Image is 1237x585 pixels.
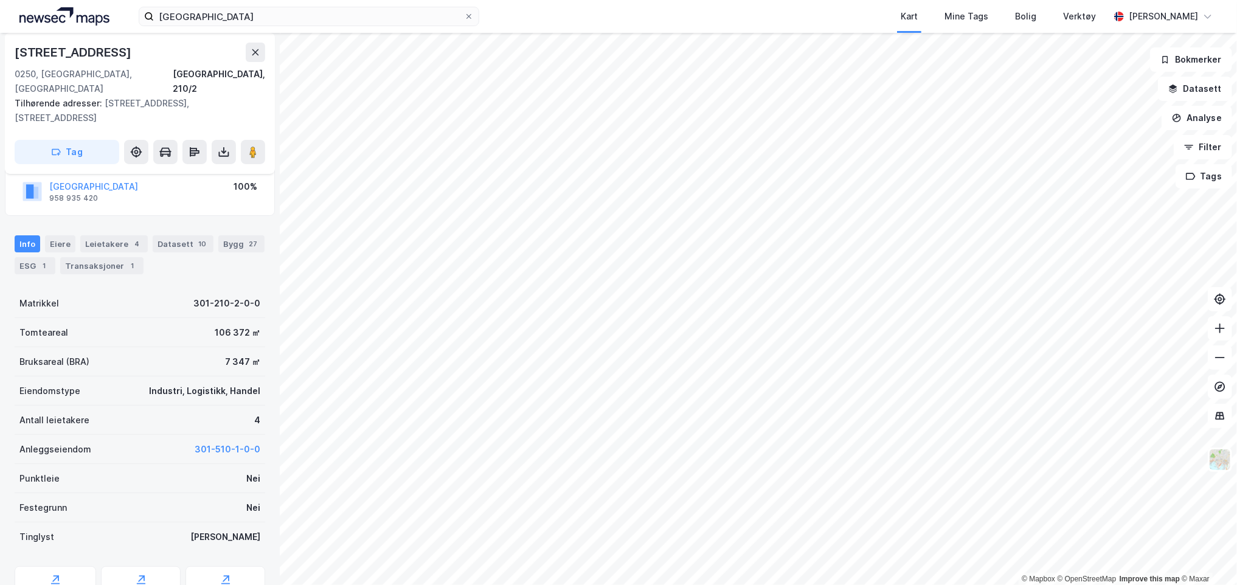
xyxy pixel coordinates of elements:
[944,9,988,24] div: Mine Tags
[246,238,260,250] div: 27
[15,67,173,96] div: 0250, [GEOGRAPHIC_DATA], [GEOGRAPHIC_DATA]
[901,9,918,24] div: Kart
[1208,448,1232,471] img: Z
[254,413,260,427] div: 4
[19,355,89,369] div: Bruksareal (BRA)
[15,96,255,125] div: [STREET_ADDRESS], [STREET_ADDRESS]
[19,471,60,486] div: Punktleie
[1150,47,1232,72] button: Bokmerker
[60,257,144,274] div: Transaksjoner
[218,235,265,252] div: Bygg
[1058,575,1117,583] a: OpenStreetMap
[246,500,260,515] div: Nei
[19,296,59,311] div: Matrikkel
[1120,575,1180,583] a: Improve this map
[49,193,98,203] div: 958 935 420
[131,238,143,250] div: 4
[15,257,55,274] div: ESG
[154,7,464,26] input: Søk på adresse, matrikkel, gårdeiere, leietakere eller personer
[38,260,50,272] div: 1
[1162,106,1232,130] button: Analyse
[225,355,260,369] div: 7 347 ㎡
[196,238,209,250] div: 10
[190,530,260,544] div: [PERSON_NAME]
[1176,164,1232,189] button: Tags
[246,471,260,486] div: Nei
[1176,527,1237,585] iframe: Chat Widget
[1015,9,1036,24] div: Bolig
[19,442,91,457] div: Anleggseiendom
[15,235,40,252] div: Info
[215,325,260,340] div: 106 372 ㎡
[80,235,148,252] div: Leietakere
[1129,9,1198,24] div: [PERSON_NAME]
[19,413,89,427] div: Antall leietakere
[45,235,75,252] div: Eiere
[1174,135,1232,159] button: Filter
[19,325,68,340] div: Tomteareal
[19,530,54,544] div: Tinglyst
[1022,575,1055,583] a: Mapbox
[19,500,67,515] div: Festegrunn
[15,43,134,62] div: [STREET_ADDRESS]
[19,7,109,26] img: logo.a4113a55bc3d86da70a041830d287a7e.svg
[1063,9,1096,24] div: Verktøy
[1176,527,1237,585] div: Kontrollprogram for chat
[195,442,260,457] button: 301-510-1-0-0
[193,296,260,311] div: 301-210-2-0-0
[126,260,139,272] div: 1
[234,179,257,194] div: 100%
[15,98,105,108] span: Tilhørende adresser:
[173,67,265,96] div: [GEOGRAPHIC_DATA], 210/2
[1158,77,1232,101] button: Datasett
[19,384,80,398] div: Eiendomstype
[149,384,260,398] div: Industri, Logistikk, Handel
[153,235,213,252] div: Datasett
[15,140,119,164] button: Tag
